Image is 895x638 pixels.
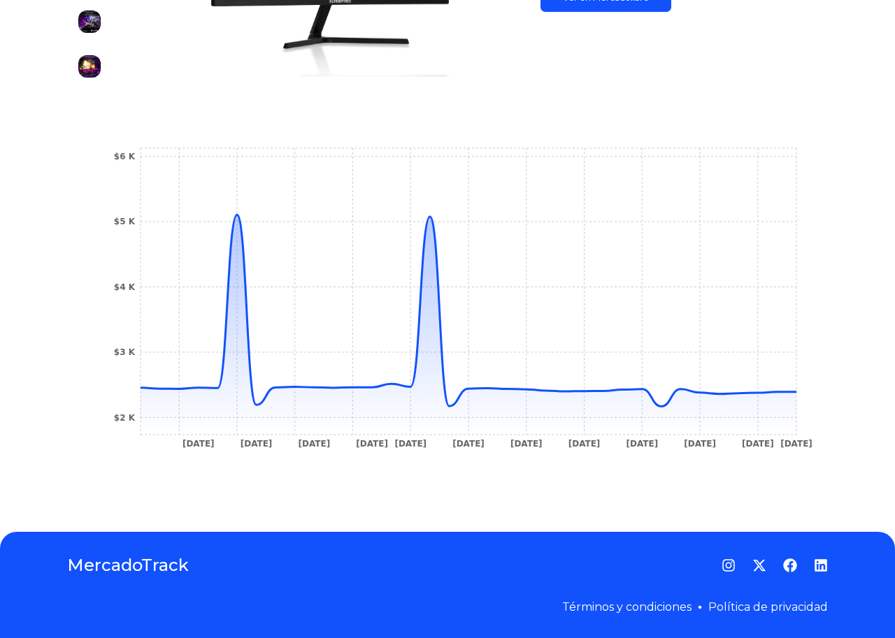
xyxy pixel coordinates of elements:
a: MercadoTrack [67,554,189,577]
img: Monitor gamer Xundefined 27 FHD 100HZ Bocina USB-C LED negro 127V [78,55,101,78]
tspan: [DATE] [298,439,330,449]
a: Política de privacidad [708,600,828,614]
tspan: [DATE] [568,439,601,449]
tspan: $2 K [114,413,136,423]
tspan: $3 K [114,347,136,357]
tspan: [DATE] [742,439,774,449]
tspan: [DATE] [626,439,658,449]
tspan: [DATE] [684,439,716,449]
tspan: $5 K [114,217,136,226]
img: Monitor gamer Xundefined 27 FHD 100HZ Bocina USB-C LED negro 127V [78,10,101,33]
a: Instagram [722,558,736,572]
tspan: [DATE] [780,439,812,449]
tspan: [DATE] [356,439,388,449]
tspan: [DATE] [452,439,485,449]
tspan: [DATE] [394,439,427,449]
a: Términos y condiciones [562,600,692,614]
a: Facebook [783,558,797,572]
tspan: $4 K [114,282,136,292]
tspan: [DATE] [182,439,215,449]
tspan: [DATE] [241,439,273,449]
tspan: [DATE] [510,439,543,449]
a: Twitter [752,558,766,572]
tspan: $6 K [114,152,136,161]
a: LinkedIn [814,558,828,572]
